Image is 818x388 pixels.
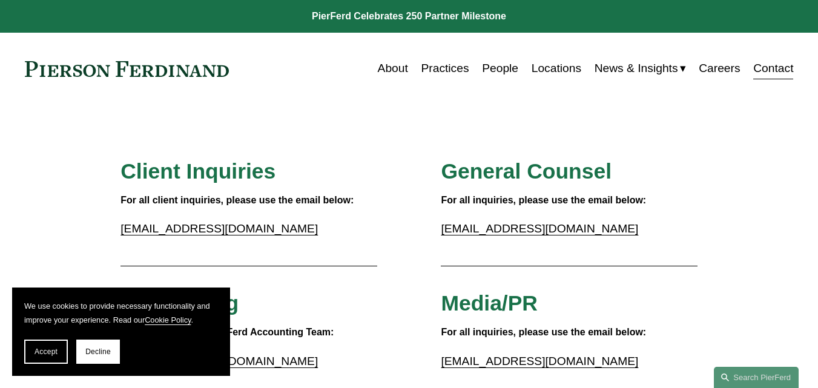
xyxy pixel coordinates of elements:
[24,300,218,327] p: We use cookies to provide necessary functionality and improve your experience. Read our .
[441,195,646,205] strong: For all inquiries, please use the email below:
[120,222,318,235] a: [EMAIL_ADDRESS][DOMAIN_NAME]
[76,340,120,364] button: Decline
[24,340,68,364] button: Accept
[595,58,678,79] span: News & Insights
[595,57,686,80] a: folder dropdown
[120,195,354,205] strong: For all client inquiries, please use the email below:
[441,327,646,337] strong: For all inquiries, please use the email below:
[482,57,518,80] a: People
[35,347,58,356] span: Accept
[753,57,793,80] a: Contact
[12,288,230,376] section: Cookie banner
[532,57,581,80] a: Locations
[441,222,638,235] a: [EMAIL_ADDRESS][DOMAIN_NAME]
[421,57,469,80] a: Practices
[441,355,638,367] a: [EMAIL_ADDRESS][DOMAIN_NAME]
[378,57,408,80] a: About
[441,159,612,183] span: General Counsel
[145,315,191,324] a: Cookie Policy
[441,291,538,315] span: Media/PR
[699,57,740,80] a: Careers
[85,347,111,356] span: Decline
[714,367,799,388] a: Search this site
[120,159,275,183] span: Client Inquiries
